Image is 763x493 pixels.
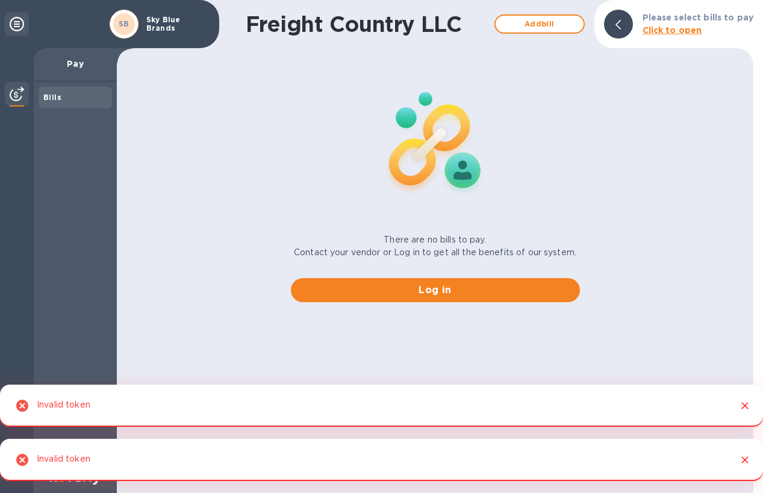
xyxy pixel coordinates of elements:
div: Invalid token [37,448,90,471]
b: Click to open [643,25,702,35]
button: Addbill [494,14,585,34]
p: Pay [43,58,107,70]
p: Sky Blue Brands [146,16,207,33]
button: Close [737,452,753,468]
h1: Freight Country LLC [246,11,488,37]
p: There are no bills to pay. Contact your vendor or Log in to get all the benefits of our system. [294,234,576,259]
span: Add bill [505,17,574,31]
b: Bills [43,93,61,102]
b: Please select bills to pay [643,13,753,22]
span: Log in [301,283,570,297]
button: Log in [291,278,580,302]
b: SB [119,19,129,28]
div: Invalid token [37,394,90,417]
button: Close [737,398,753,414]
